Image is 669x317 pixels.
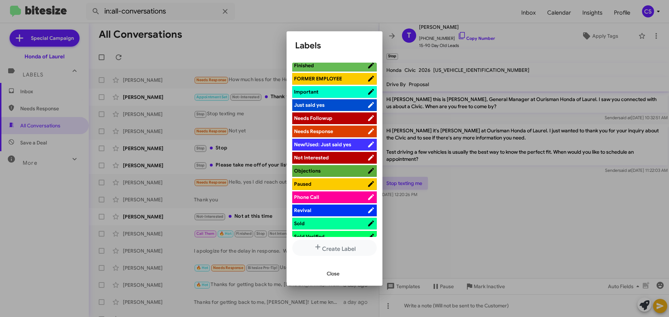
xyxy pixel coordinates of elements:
span: Not Interested [294,154,329,161]
span: Just said yes [294,102,325,108]
button: Create Label [292,240,377,256]
span: Important [294,89,319,95]
span: Needs Response [294,128,333,134]
span: Sold [294,220,305,227]
span: New/Used: Just said yes [294,141,351,148]
span: Close [327,267,339,280]
span: Needs Followup [294,115,332,121]
span: FORMER EMPLOYEE [294,75,342,82]
h1: Labels [295,40,374,51]
span: Finished [294,62,314,69]
span: Phone Call [294,194,319,200]
span: Paused [294,181,311,187]
span: Sold Verified [294,233,325,240]
span: Objections [294,168,321,174]
span: Revival [294,207,311,213]
button: Close [321,267,345,280]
